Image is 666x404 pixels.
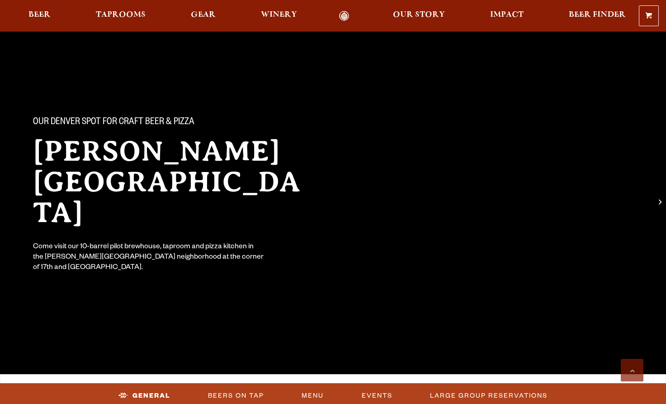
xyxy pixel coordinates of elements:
a: Odell Home [327,11,361,21]
a: Our Story [387,11,451,21]
span: Impact [490,11,524,19]
span: Gear [191,11,216,19]
a: Gear [185,11,222,21]
a: Beer [23,11,57,21]
a: Taprooms [90,11,151,21]
h2: [PERSON_NAME][GEOGRAPHIC_DATA] [33,136,315,228]
span: Beer Finder [569,11,626,19]
span: Our Story [393,11,445,19]
a: Winery [255,11,303,21]
span: Winery [261,11,297,19]
a: Impact [484,11,529,21]
span: Our Denver spot for craft beer & pizza [33,117,194,129]
span: Taprooms [96,11,146,19]
span: Beer [28,11,51,19]
a: Beer Finder [563,11,632,21]
a: Scroll to top [621,359,643,381]
div: Come visit our 10-barrel pilot brewhouse, taproom and pizza kitchen in the [PERSON_NAME][GEOGRAPH... [33,242,265,274]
